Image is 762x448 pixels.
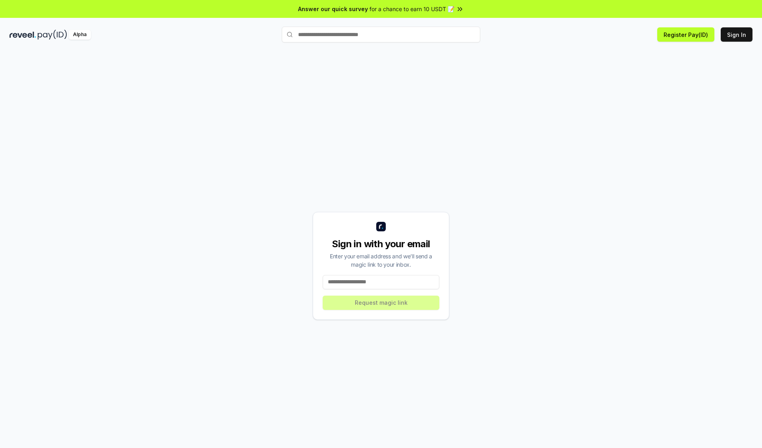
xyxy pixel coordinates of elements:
div: Enter your email address and we’ll send a magic link to your inbox. [323,252,439,269]
img: reveel_dark [10,30,36,40]
button: Sign In [721,27,752,42]
span: Answer our quick survey [298,5,368,13]
div: Alpha [69,30,91,40]
img: pay_id [38,30,67,40]
div: Sign in with your email [323,238,439,250]
span: for a chance to earn 10 USDT 📝 [369,5,454,13]
button: Register Pay(ID) [657,27,714,42]
img: logo_small [376,222,386,231]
